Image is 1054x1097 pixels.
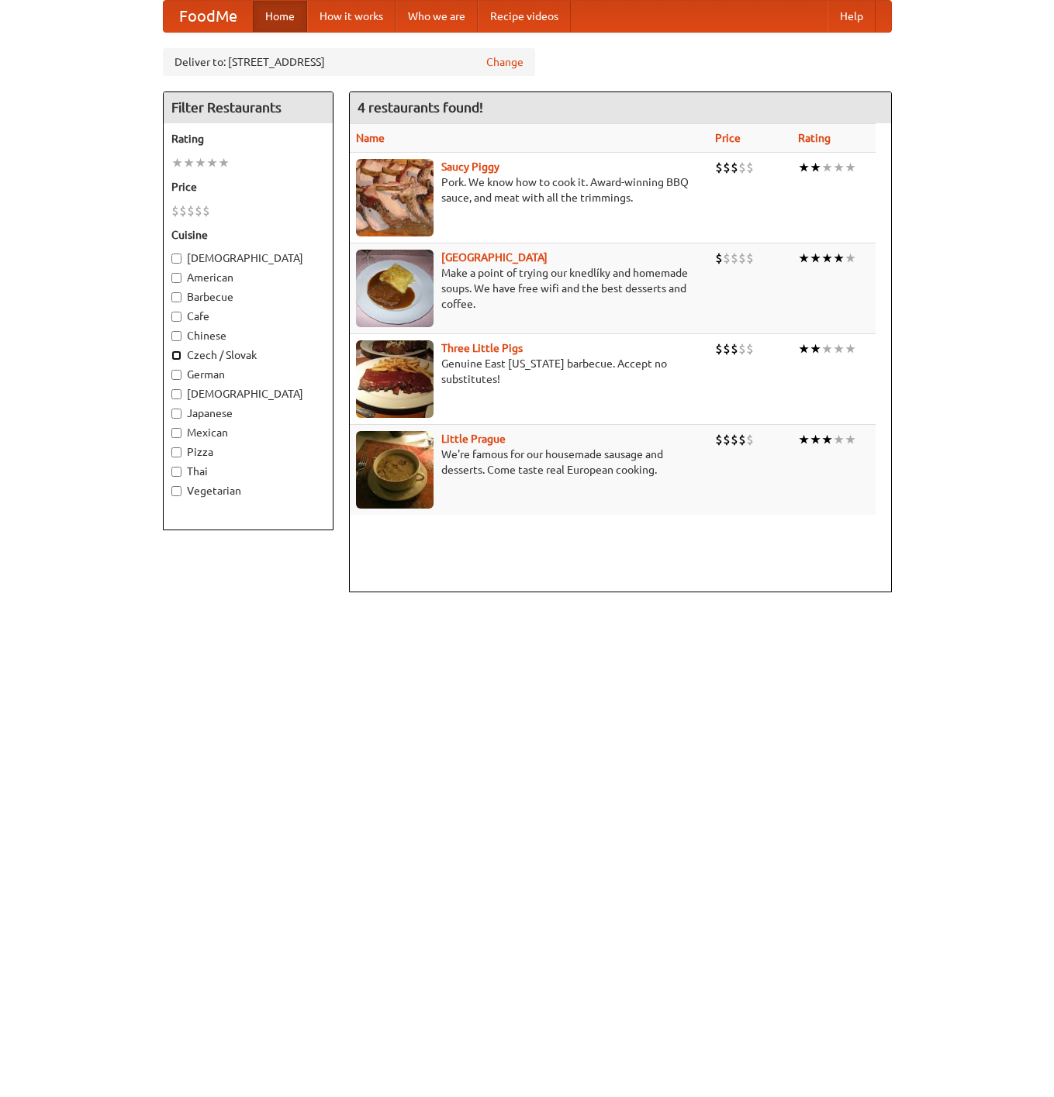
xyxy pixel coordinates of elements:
[798,431,810,448] li: ★
[356,250,434,327] img: czechpoint.jpg
[195,154,206,171] li: ★
[746,159,754,176] li: $
[396,1,478,32] a: Who we are
[715,159,723,176] li: $
[356,356,703,387] p: Genuine East [US_STATE] barbecue. Accept no substitutes!
[845,159,856,176] li: ★
[171,202,179,219] li: $
[731,250,738,267] li: $
[356,431,434,509] img: littleprague.jpg
[731,431,738,448] li: $
[821,340,833,357] li: ★
[845,250,856,267] li: ★
[821,250,833,267] li: ★
[441,342,523,354] a: Three Little Pigs
[833,159,845,176] li: ★
[171,328,325,343] label: Chinese
[163,48,535,76] div: Deliver to: [STREET_ADDRESS]
[356,174,703,205] p: Pork. We know how to cook it. Award-winning BBQ sauce, and meat with all the trimmings.
[171,347,325,363] label: Czech / Slovak
[358,100,483,115] ng-pluralize: 4 restaurants found!
[171,131,325,147] h5: Rating
[171,254,181,264] input: [DEMOGRAPHIC_DATA]
[731,159,738,176] li: $
[478,1,571,32] a: Recipe videos
[798,340,810,357] li: ★
[195,202,202,219] li: $
[746,250,754,267] li: $
[738,250,746,267] li: $
[486,54,524,70] a: Change
[810,250,821,267] li: ★
[171,428,181,438] input: Mexican
[171,154,183,171] li: ★
[356,159,434,236] img: saucy.jpg
[738,159,746,176] li: $
[171,227,325,243] h5: Cuisine
[171,370,181,380] input: German
[356,340,434,418] img: littlepigs.jpg
[253,1,307,32] a: Home
[171,250,325,266] label: [DEMOGRAPHIC_DATA]
[171,467,181,477] input: Thai
[179,202,187,219] li: $
[798,132,831,144] a: Rating
[171,309,325,324] label: Cafe
[171,270,325,285] label: American
[171,425,325,440] label: Mexican
[171,444,325,460] label: Pizza
[171,483,325,498] label: Vegetarian
[441,433,506,445] a: Little Prague
[218,154,230,171] li: ★
[821,431,833,448] li: ★
[171,367,325,382] label: German
[746,431,754,448] li: $
[810,340,821,357] li: ★
[202,202,210,219] li: $
[164,92,333,123] h4: Filter Restaurants
[715,340,723,357] li: $
[731,340,738,357] li: $
[723,431,731,448] li: $
[828,1,876,32] a: Help
[307,1,396,32] a: How it works
[164,1,253,32] a: FoodMe
[171,331,181,341] input: Chinese
[723,159,731,176] li: $
[833,340,845,357] li: ★
[187,202,195,219] li: $
[171,312,181,322] input: Cafe
[356,447,703,478] p: We're famous for our housemade sausage and desserts. Come taste real European cooking.
[746,340,754,357] li: $
[845,431,856,448] li: ★
[715,250,723,267] li: $
[171,409,181,419] input: Japanese
[171,179,325,195] h5: Price
[171,386,325,402] label: [DEMOGRAPHIC_DATA]
[441,251,548,264] a: [GEOGRAPHIC_DATA]
[738,431,746,448] li: $
[171,389,181,399] input: [DEMOGRAPHIC_DATA]
[171,289,325,305] label: Barbecue
[356,132,385,144] a: Name
[171,292,181,302] input: Barbecue
[715,431,723,448] li: $
[171,350,181,360] input: Czech / Slovak
[810,431,821,448] li: ★
[738,340,746,357] li: $
[821,159,833,176] li: ★
[183,154,195,171] li: ★
[356,265,703,312] p: Make a point of trying our knedlíky and homemade soups. We have free wifi and the best desserts a...
[723,340,731,357] li: $
[715,132,741,144] a: Price
[833,250,845,267] li: ★
[810,159,821,176] li: ★
[171,464,325,479] label: Thai
[441,160,499,173] a: Saucy Piggy
[171,447,181,457] input: Pizza
[723,250,731,267] li: $
[171,486,181,496] input: Vegetarian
